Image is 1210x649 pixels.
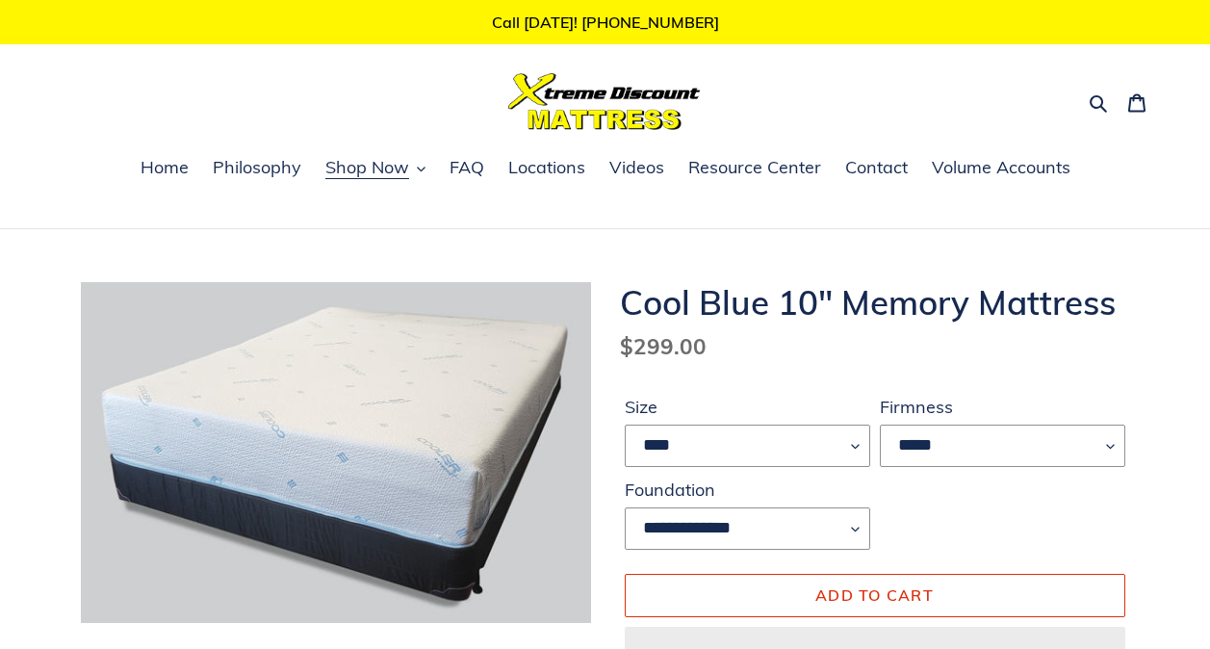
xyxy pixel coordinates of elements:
[815,585,934,605] span: Add to cart
[620,332,707,360] span: $299.00
[922,154,1080,183] a: Volume Accounts
[932,156,1070,179] span: Volume Accounts
[316,154,435,183] button: Shop Now
[213,156,301,179] span: Philosophy
[203,154,311,183] a: Philosophy
[880,394,1125,420] label: Firmness
[325,156,409,179] span: Shop Now
[508,156,585,179] span: Locations
[141,156,189,179] span: Home
[688,156,821,179] span: Resource Center
[600,154,674,183] a: Videos
[450,156,484,179] span: FAQ
[679,154,831,183] a: Resource Center
[845,156,908,179] span: Contact
[499,154,595,183] a: Locations
[836,154,917,183] a: Contact
[625,574,1125,616] button: Add to cart
[131,154,198,183] a: Home
[625,477,870,503] label: Foundation
[625,394,870,420] label: Size
[440,154,494,183] a: FAQ
[609,156,664,179] span: Videos
[508,73,701,130] img: Xtreme Discount Mattress
[620,282,1130,323] h1: Cool Blue 10" Memory Mattress
[81,282,591,622] img: cool blue 10 inch memory foam mattress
